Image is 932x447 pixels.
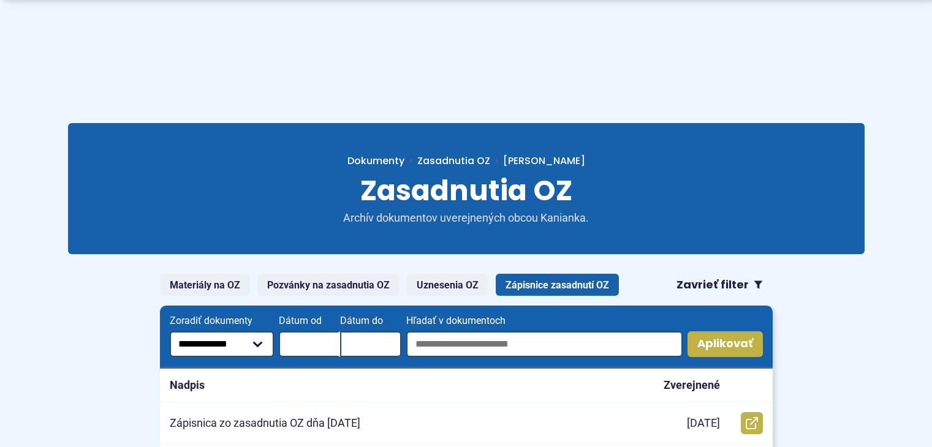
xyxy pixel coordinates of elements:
[170,315,275,326] span: Zoradiť dokumenty
[170,331,275,357] select: Zoradiť dokumenty
[257,274,400,296] a: Pozvánky na zasadnutia OZ
[503,154,585,168] span: [PERSON_NAME]
[360,171,572,210] span: Zasadnutia OZ
[340,315,401,326] span: Dátum do
[319,211,613,225] p: Archív dokumentov uverejnených obcou Kanianka.
[279,331,340,357] input: Dátum od
[406,331,682,357] input: Hľadať v dokumentoch
[407,274,488,296] a: Uznesenia OZ
[340,331,401,357] input: Dátum do
[170,378,205,393] p: Nadpis
[160,274,250,296] a: Materiály na OZ
[687,416,720,430] p: [DATE]
[676,278,749,292] span: Zavrieť filter
[170,416,360,430] p: Zápisnica zo zasadnutia OZ dňa [DATE]
[279,315,340,326] span: Dátum od
[347,154,417,168] a: Dokumenty
[406,315,682,326] span: Hľadať v dokumentoch
[417,154,490,168] a: Zasadnutia OZ
[667,274,773,296] button: Zavrieť filter
[664,378,720,393] p: Zverejnené
[347,154,404,168] span: Dokumenty
[490,154,585,168] a: [PERSON_NAME]
[688,331,763,357] button: Aplikovať
[496,274,619,296] a: Zápisnice zasadnutí OZ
